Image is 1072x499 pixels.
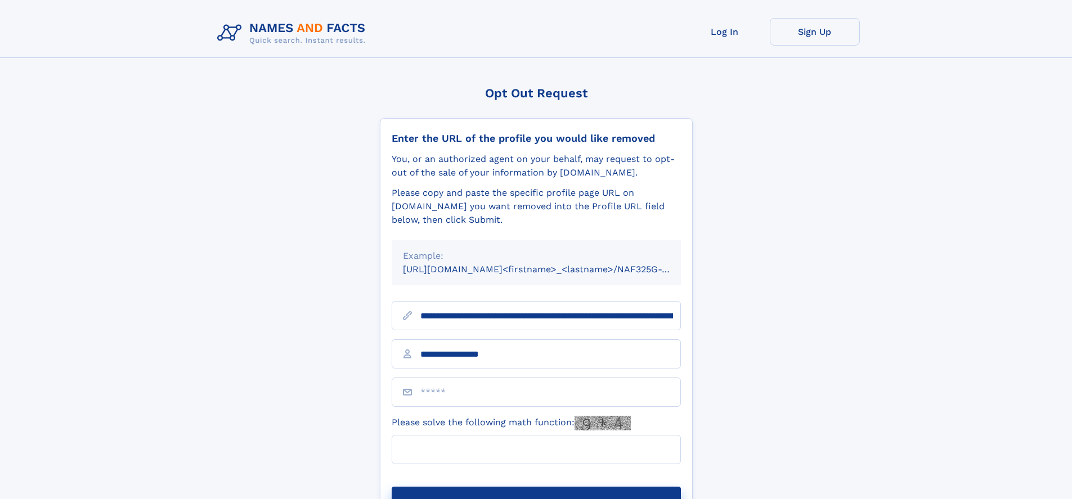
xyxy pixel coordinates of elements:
div: Example: [403,249,670,263]
small: [URL][DOMAIN_NAME]<firstname>_<lastname>/NAF325G-xxxxxxxx [403,264,702,275]
a: Log In [680,18,770,46]
div: Opt Out Request [380,86,693,100]
img: Logo Names and Facts [213,18,375,48]
div: You, or an authorized agent on your behalf, may request to opt-out of the sale of your informatio... [392,152,681,179]
div: Enter the URL of the profile you would like removed [392,132,681,145]
a: Sign Up [770,18,860,46]
label: Please solve the following math function: [392,416,631,430]
div: Please copy and paste the specific profile page URL on [DOMAIN_NAME] you want removed into the Pr... [392,186,681,227]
